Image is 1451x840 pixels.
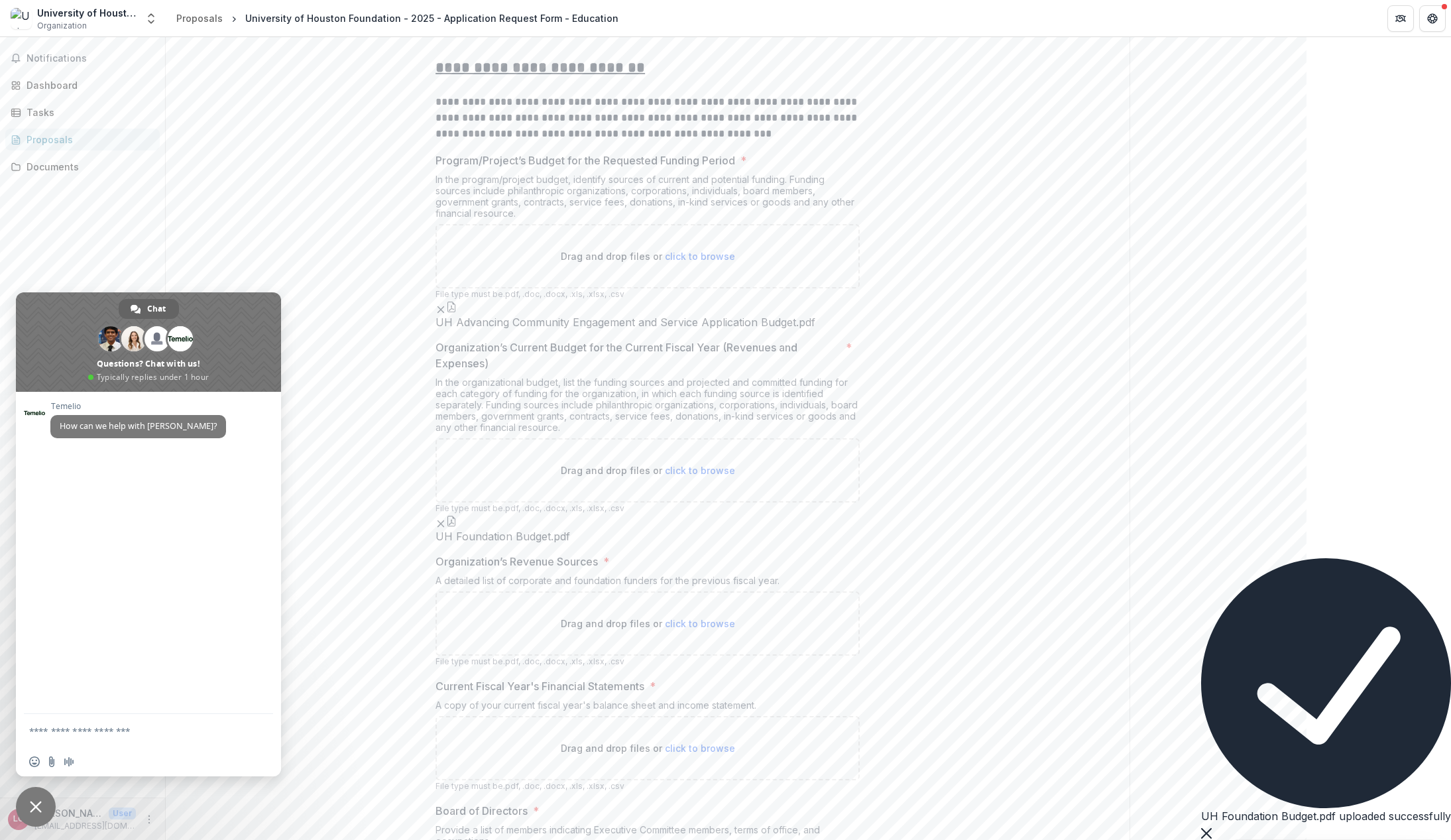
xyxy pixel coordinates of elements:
div: Proposals [176,11,223,25]
button: Remove File [435,514,446,530]
p: Board of Directors [435,803,528,819]
div: Remove FileUH Foundation Budget.pdf [435,514,570,543]
div: University of Houston Foundation - 2025 - Application Request Form - Education [245,11,618,25]
div: A detailed list of corporate and foundation funders for the previous fiscal year. [435,575,860,591]
a: Tasks [5,101,160,123]
p: Drag and drop files or [561,741,735,755]
span: Send a file [46,756,57,767]
span: click to browse [665,618,735,629]
span: click to browse [665,465,735,476]
p: File type must be .pdf, .doc, .docx, .xls, .xlsx, .csv [435,503,860,514]
span: Organization [37,20,87,32]
button: Notifications [5,48,160,69]
textarea: Compose your message... [29,725,239,737]
p: File type must be .pdf, .doc, .docx, .xls, .xlsx, .csv [435,288,860,300]
p: [PERSON_NAME] [34,806,103,820]
span: Chat [147,299,166,319]
div: Remove FileUH Advancing Community Engagement and Service Application Budget.pdf [435,300,815,329]
button: Remove File [435,300,446,316]
p: Drag and drop files or [561,617,735,630]
p: File type must be .pdf, .doc, .docx, .xls, .xlsx, .csv [435,780,860,792]
div: A copy of your current fiscal year's balance sheet and income statement. [435,699,860,716]
a: Proposals [5,129,160,150]
span: Notifications [27,53,154,64]
p: [EMAIL_ADDRESS][DOMAIN_NAME] [34,820,136,832]
button: Open entity switcher [142,5,160,32]
div: Chat [119,299,179,319]
img: University of Houston Foundation [11,8,32,29]
div: Liz Chavez [13,815,24,823]
div: Proposals [27,133,149,147]
div: Documents [27,160,149,174]
p: Program/Project’s Budget for the Requested Funding Period [435,152,735,168]
div: Close chat [16,787,56,827]
div: Tasks [27,105,149,119]
div: Dashboard [27,78,149,92]
span: Audio message [64,756,74,767]
a: Documents [5,156,160,178]
span: Temelio [50,402,226,411]
span: click to browse [665,743,735,754]
div: In the program/project budget, identify sources of current and potential funding. Funding sources... [435,174,860,224]
span: UH Advancing Community Engagement and Service Application Budget.pdf [435,316,815,329]
p: Organization’s Current Budget for the Current Fiscal Year (Revenues and Expenses) [435,339,841,371]
p: File type must be .pdf, .doc, .docx, .xls, .xlsx, .csv [435,656,860,668]
span: UH Foundation Budget.pdf [435,530,570,543]
p: User [109,808,136,819]
div: University of Houston Foundation [37,6,137,20]
div: In the organizational budget, list the funding sources and projected and committed funding for ea... [435,377,860,438]
p: Current Fiscal Year's Financial Statements [435,678,644,694]
a: Proposals [171,9,228,28]
p: Organization’s Revenue Sources [435,554,598,570]
button: Partners [1387,5,1414,32]
p: Drag and drop files or [561,463,735,477]
span: How can we help with [PERSON_NAME]? [60,420,217,432]
button: Get Help [1419,5,1446,32]
nav: breadcrumb [171,9,624,28]
p: Drag and drop files or [561,249,735,263]
button: More [141,811,157,827]
span: Insert an emoji [29,756,40,767]
a: Dashboard [5,74,160,96]
span: click to browse [665,251,735,262]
